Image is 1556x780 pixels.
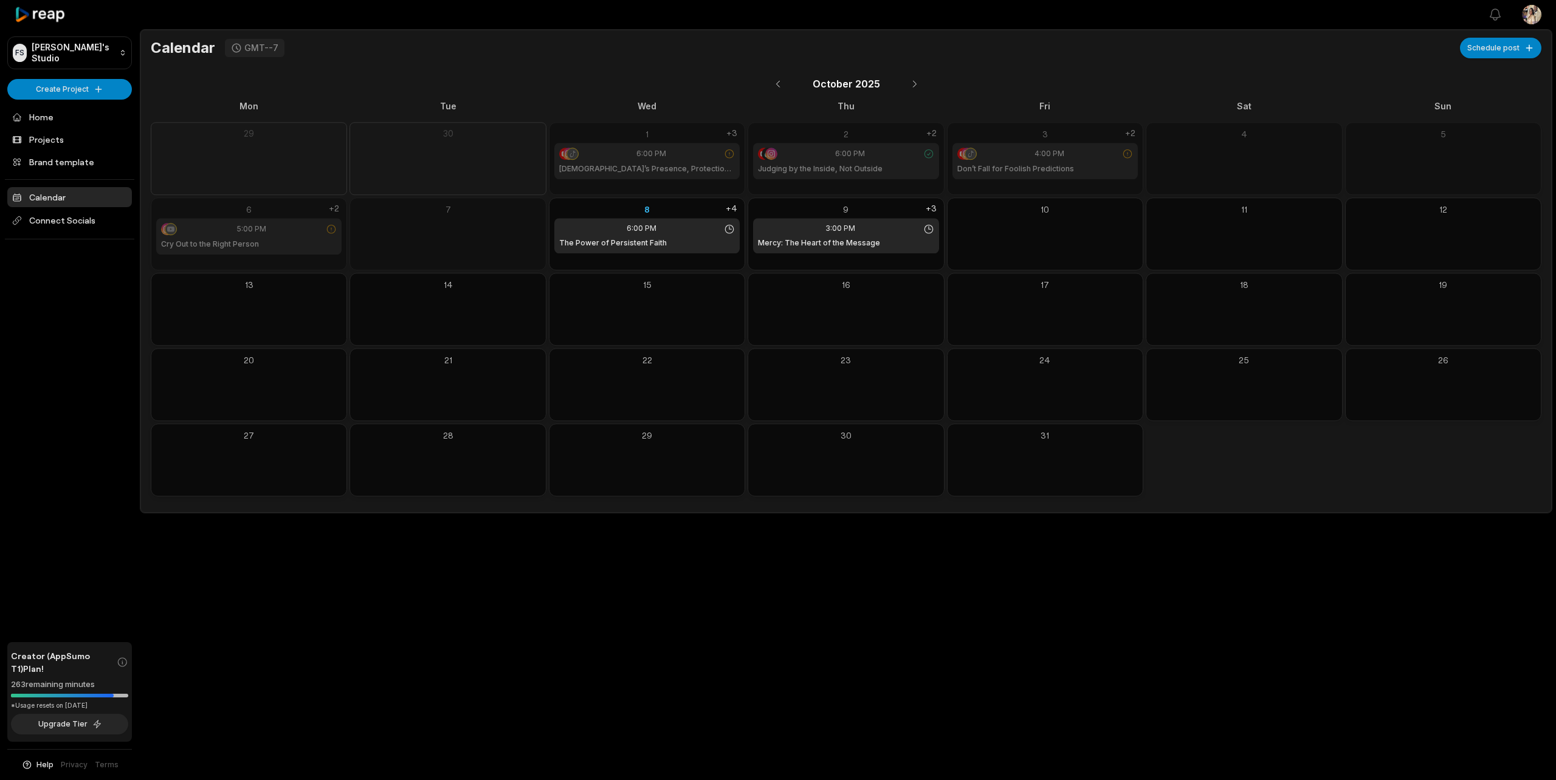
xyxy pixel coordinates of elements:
span: 6:00 PM [636,148,666,159]
div: Fri [947,100,1143,112]
button: Help [21,759,53,770]
div: 3 [952,128,1138,140]
button: Upgrade Tier [11,714,128,734]
h1: Calendar [151,39,215,57]
div: 4 [1151,128,1337,140]
span: Creator (AppSumo T1) Plan! [11,649,117,675]
div: Mon [151,100,347,112]
div: Sun [1345,100,1541,112]
span: Help [36,759,53,770]
span: October 2025 [813,77,880,91]
div: Sat [1146,100,1342,112]
div: *Usage resets on [DATE] [11,701,128,710]
div: Thu [748,100,944,112]
span: 6:00 PM [627,223,656,234]
span: 6:00 PM [835,148,865,159]
h1: The Power of Persistent Faith [559,238,667,248]
div: GMT--7 [244,43,278,53]
div: Tue [349,100,546,112]
button: Create Project [7,79,132,100]
h1: [DEMOGRAPHIC_DATA]’s Presence, Protection, and Plan [559,163,735,174]
h1: Mercy: The Heart of the Message [758,238,880,248]
span: 3:00 PM [825,223,855,234]
button: Schedule post [1460,38,1541,58]
div: 263 remaining minutes [11,679,128,691]
div: 30 [355,128,540,140]
div: 1 [554,128,740,140]
div: 2 [753,128,938,140]
h1: Cry Out to the Right Person [161,239,259,250]
div: 5 [1351,128,1536,140]
div: Wed [549,100,745,112]
div: 9 [753,203,938,216]
div: 7 [355,203,540,216]
h1: Don’t Fall for Foolish Predictions [957,163,1074,174]
div: FS [13,44,27,62]
span: 4:00 PM [1034,148,1064,159]
a: Home [7,107,132,127]
span: Connect Socials [7,210,132,231]
a: Projects [7,129,132,149]
div: 29 [156,128,342,140]
div: 8 [554,203,740,216]
a: Terms [95,759,119,770]
h1: Judging by the Inside, Not Outside [758,163,883,174]
a: Brand template [7,152,132,172]
a: Calendar [7,187,132,207]
a: Privacy [61,759,88,770]
div: 6 [156,203,342,216]
p: [PERSON_NAME]'s Studio [32,42,114,64]
span: 5:00 PM [237,224,266,234]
